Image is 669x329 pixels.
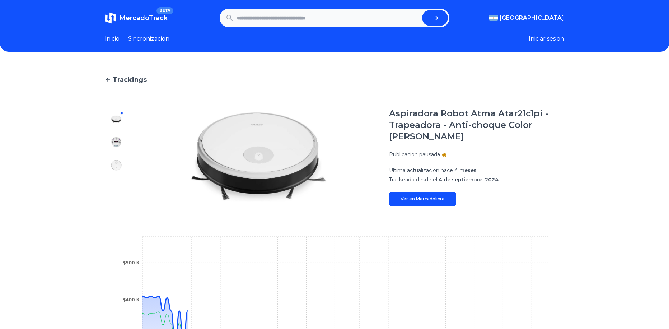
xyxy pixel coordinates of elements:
[142,108,375,206] img: Aspiradora Robot Atma Atar21c1pi - Trapeadora - Anti-choque Color Blanco
[489,14,564,22] button: [GEOGRAPHIC_DATA]
[389,176,437,183] span: Trackeado desde el
[500,14,564,22] span: [GEOGRAPHIC_DATA]
[111,159,122,171] img: Aspiradora Robot Atma Atar21c1pi - Trapeadora - Anti-choque Color Blanco
[454,167,477,173] span: 4 meses
[529,34,564,43] button: Iniciar sesion
[111,113,122,125] img: Aspiradora Robot Atma Atar21c1pi - Trapeadora - Anti-choque Color Blanco
[156,7,173,14] span: BETA
[389,192,456,206] a: Ver en Mercadolibre
[123,297,140,302] tspan: $400 K
[105,34,120,43] a: Inicio
[489,15,498,21] img: Argentina
[128,34,169,43] a: Sincronizacion
[123,260,140,265] tspan: $500 K
[105,75,564,85] a: Trackings
[389,108,564,142] h1: Aspiradora Robot Atma Atar21c1pi - Trapeadora - Anti-choque Color [PERSON_NAME]
[105,12,116,24] img: MercadoTrack
[439,176,499,183] span: 4 de septiembre, 2024
[389,151,440,158] p: Publicacion pausada
[389,167,453,173] span: Ultima actualizacion hace
[119,14,168,22] span: MercadoTrack
[111,136,122,148] img: Aspiradora Robot Atma Atar21c1pi - Trapeadora - Anti-choque Color Blanco
[113,75,147,85] span: Trackings
[105,12,168,24] a: MercadoTrackBETA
